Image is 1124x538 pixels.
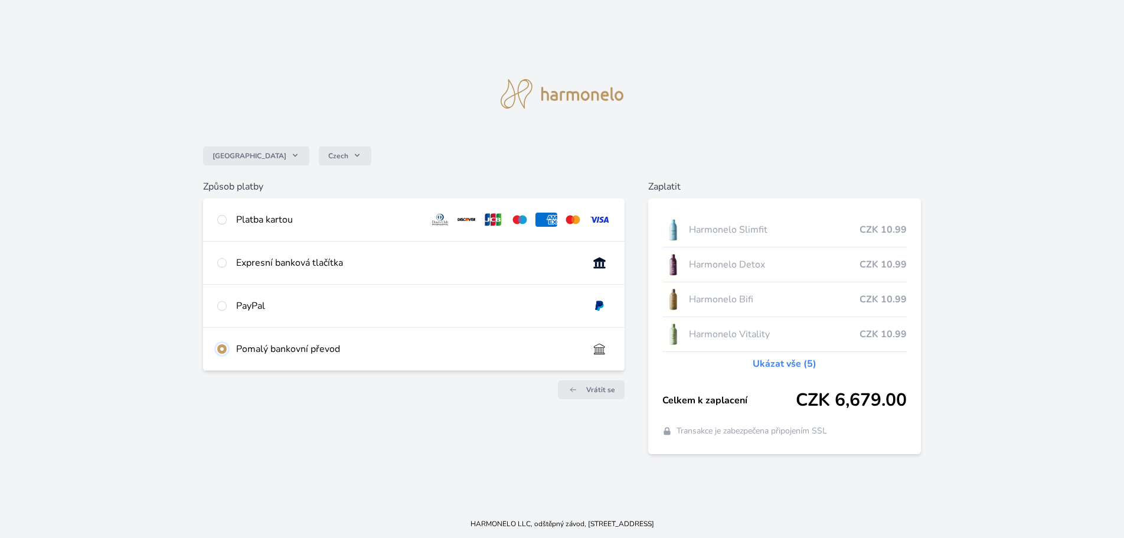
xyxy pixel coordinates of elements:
[213,151,286,161] span: [GEOGRAPHIC_DATA]
[328,151,348,161] span: Czech
[501,79,623,109] img: logo.svg
[796,390,907,411] span: CZK 6,679.00
[860,327,907,341] span: CZK 10.99
[562,213,584,227] img: mc.svg
[456,213,478,227] img: discover.svg
[662,285,685,314] img: CLEAN_BIFI_se_stinem_x-lo.jpg
[689,223,860,237] span: Harmonelo Slimfit
[509,213,531,227] img: maestro.svg
[860,292,907,307] span: CZK 10.99
[429,213,451,227] img: diners.svg
[662,393,796,407] span: Celkem k zaplacení
[589,342,610,356] img: bankTransfer_IBAN.svg
[753,357,816,371] a: Ukázat vše (5)
[648,180,921,194] h6: Zaplatit
[689,257,860,272] span: Harmonelo Detox
[236,342,579,356] div: Pomalý bankovní převod
[236,299,579,313] div: PayPal
[558,380,625,399] a: Vrátit se
[203,146,309,165] button: [GEOGRAPHIC_DATA]
[689,327,860,341] span: Harmonelo Vitality
[860,257,907,272] span: CZK 10.99
[677,425,827,437] span: Transakce je zabezpečena připojením SSL
[589,299,610,313] img: paypal.svg
[662,250,685,279] img: DETOX_se_stinem_x-lo.jpg
[319,146,371,165] button: Czech
[236,256,579,270] div: Expresní banková tlačítka
[236,213,420,227] div: Platba kartou
[589,213,610,227] img: visa.svg
[689,292,860,307] span: Harmonelo Bifi
[586,385,615,394] span: Vrátit se
[662,319,685,349] img: CLEAN_VITALITY_se_stinem_x-lo.jpg
[203,180,625,194] h6: Způsob platby
[535,213,557,227] img: amex.svg
[482,213,504,227] img: jcb.svg
[860,223,907,237] span: CZK 10.99
[662,215,685,244] img: SLIMFIT_se_stinem_x-lo.jpg
[589,256,610,270] img: onlineBanking_CZ.svg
